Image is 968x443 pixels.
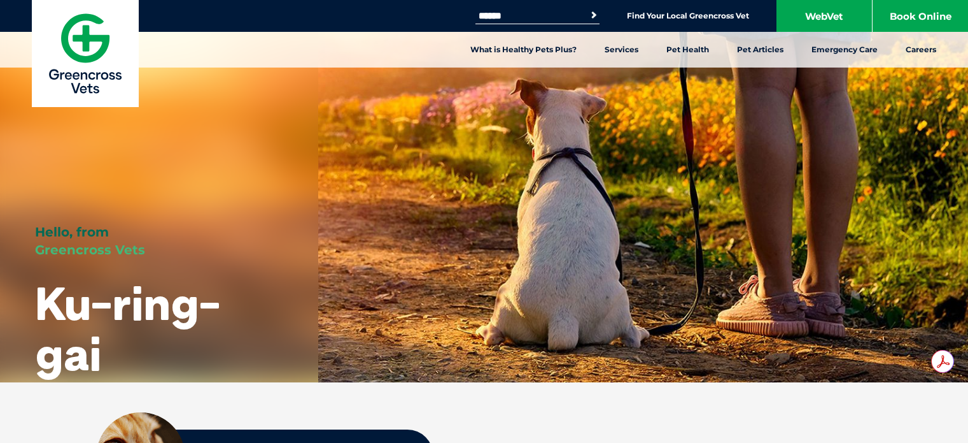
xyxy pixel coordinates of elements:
[591,32,652,68] a: Services
[723,32,797,68] a: Pet Articles
[35,242,145,258] span: Greencross Vets
[797,32,892,68] a: Emergency Care
[35,224,109,240] span: Hello, from
[35,278,283,379] h1: Ku-ring-gai
[892,32,950,68] a: Careers
[456,32,591,68] a: What is Healthy Pets Plus?
[587,9,600,22] button: Search
[627,11,749,21] a: Find Your Local Greencross Vet
[652,32,723,68] a: Pet Health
